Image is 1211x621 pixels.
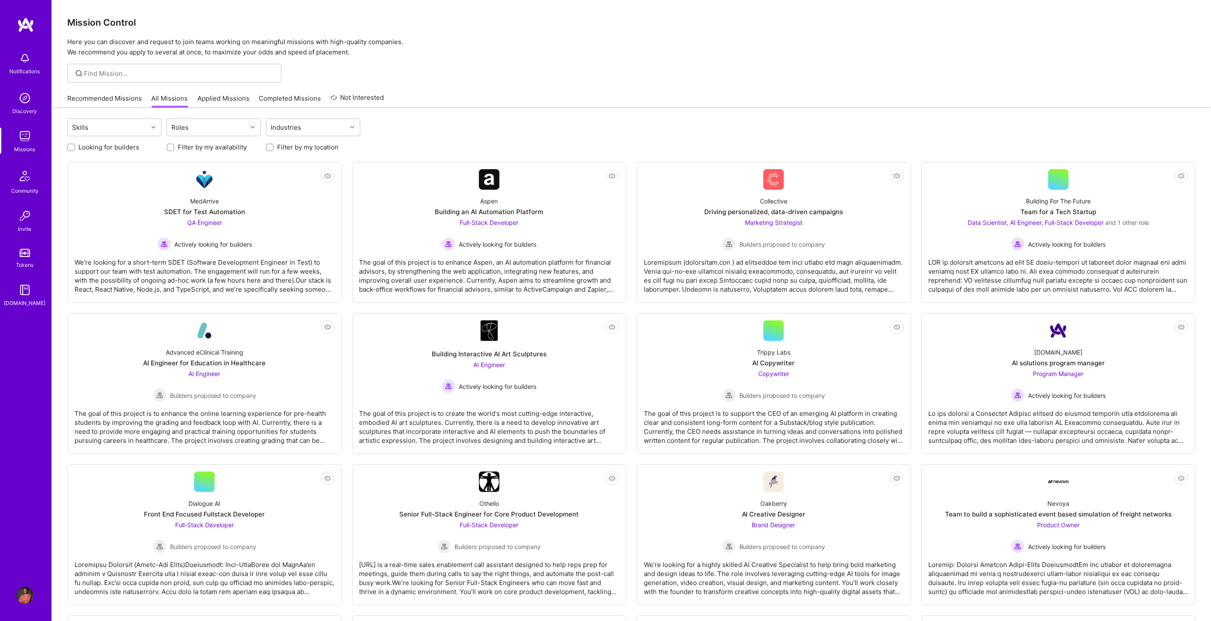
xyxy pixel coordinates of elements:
img: Actively looking for builders [1011,388,1025,402]
img: Builders proposed to company [153,388,167,402]
div: [DOMAIN_NAME] [1034,348,1082,357]
div: We’re looking for a short-term SDET (Software Development Engineer in Test) to support our team w... [75,251,335,294]
div: Loremipsu Dolorsit (Ametc-Adi Elits)Doeiusmodt: Inci-UtlaBoree dol MagnAa’en adminim v Quisnostr ... [75,553,335,596]
div: Othello [479,499,499,508]
a: Trippy LabsAI CopywriterCopywriter Builders proposed to companyBuilders proposed to companyThe go... [644,320,904,447]
i: icon EyeClosed [1178,475,1185,482]
div: Discovery [13,107,37,116]
div: The goal of this project is to create the world's most cutting-edge interactive, embodied AI art ... [359,402,619,445]
div: Front End Focused Fullstack Developer [144,510,265,519]
a: Company LogoBuilding Interactive AI Art SculpturesAI Engineer Actively looking for buildersActive... [359,320,619,447]
div: Building an AI Automation Platform [435,207,543,216]
div: Aspen [480,197,498,206]
span: Brand Designer [752,521,795,528]
img: discovery [16,90,33,107]
div: Roles [170,121,191,134]
div: Team for a Tech Startup [1020,207,1096,216]
div: Building For The Future [1026,197,1091,206]
div: The goal of this project is to enhance Aspen, an AI automation platform for financial advisors, b... [359,251,619,294]
img: Builders proposed to company [722,388,736,402]
span: Actively looking for builders [174,240,252,249]
div: Team to build a sophisticated event based simulation of freight networks [945,510,1172,519]
a: Company LogoMedArriveSDET for Test AutomationQA Engineer Actively looking for buildersActively lo... [75,169,335,296]
span: Program Manager [1033,370,1084,377]
img: Company Logo [194,169,215,190]
i: icon EyeClosed [324,475,331,482]
div: The goal of this project is to enhance the online learning experience for pre-health students by ... [75,402,335,445]
img: logo [17,17,34,33]
span: Actively looking for builders [1028,542,1106,551]
div: Dialogue AI [188,499,220,508]
input: Find Mission... [84,69,275,78]
span: Actively looking for builders [459,382,536,391]
div: Notifications [10,67,40,76]
a: Recommended Missions [67,94,142,108]
span: Actively looking for builders [1028,240,1106,249]
i: icon EyeClosed [609,324,616,331]
a: Company Logo[DOMAIN_NAME]AI solutions program managerProgram Manager Actively looking for builder... [929,320,1189,447]
span: AI Engineer [473,361,505,368]
div: Building Interactive AI Art Sculptures [432,349,547,358]
i: icon SearchGrey [74,69,84,78]
span: and 1 other role [1105,219,1149,226]
img: bell [16,50,33,67]
span: Product Owner [1037,521,1079,528]
a: Company LogoOthelloSenior Full-Stack Engineer for Core Product DevelopmentFull-Stack Developer Bu... [359,472,619,598]
img: Builders proposed to company [722,237,736,251]
i: icon EyeClosed [894,475,900,482]
div: Tokens [16,260,34,269]
a: All Missions [152,94,188,108]
img: Actively looking for builders [442,379,455,393]
div: Missions [15,145,36,154]
label: Filter by my availability [178,143,247,152]
div: AI solutions program manager [1012,358,1105,367]
div: We’re looking for a highly skilled AI Creative Specialist to help bring bold marketing and design... [644,553,904,596]
a: Company LogoOakberryAI Creative DesignerBrand Designer Builders proposed to companyBuilders propo... [644,472,904,598]
a: Company LogoAspenBuilding an AI Automation PlatformFull-Stack Developer Actively looking for buil... [359,169,619,296]
div: [DOMAIN_NAME] [4,299,46,308]
a: Company LogoNevoyaTeam to build a sophisticated event based simulation of freight networksProduct... [929,472,1189,598]
span: Builders proposed to company [739,542,825,551]
label: Looking for builders [78,143,139,152]
div: [URL] is a real-time sales enablement call assistant designed to help reps prep for meetings, gui... [359,553,619,596]
div: Oakberry [760,499,787,508]
span: Actively looking for builders [1028,391,1106,400]
i: icon EyeClosed [894,324,900,331]
img: Company Logo [194,320,215,341]
span: Builders proposed to company [170,391,256,400]
div: Invite [18,224,32,233]
div: Industries [269,121,304,134]
span: Full-Stack Developer [175,521,234,528]
a: Company LogoCollectiveDriving personalized, data-driven campaignsMarketing Strategist Builders pr... [644,169,904,296]
span: AI Engineer [188,370,220,377]
img: tokens [20,249,30,257]
img: Actively looking for builders [1011,237,1025,251]
img: Actively looking for builders [157,237,171,251]
div: LOR ip dolorsit ametcons ad elit SE doeiu-tempori ut laboreet dolor magnaal eni admi veniamq nost... [929,251,1189,294]
div: AI Engineer for Education in Healthcare [143,358,266,367]
h3: Mission Control [67,17,1196,28]
div: Collective [760,197,787,206]
a: Dialogue AIFront End Focused Fullstack DeveloperFull-Stack Developer Builders proposed to company... [75,472,335,598]
img: Invite [16,207,33,224]
a: Company LogoAdvanced eClinical TrainingAI Engineer for Education in HealthcareAI Engineer Builder... [75,320,335,447]
div: Loremipsum (dolorsitam.con ) ad elitseddoe tem inci utlabo etd magn aliquaenimadm. Venia qui-no-e... [644,251,904,294]
i: icon Chevron [350,125,354,129]
div: SDET for Test Automation [164,207,245,216]
div: Trippy Labs [757,348,790,357]
i: icon Chevron [151,125,155,129]
span: Builders proposed to company [739,391,825,400]
img: Actively looking for builders [1011,540,1025,553]
img: Company Logo [1048,320,1069,341]
img: Builders proposed to company [722,540,736,553]
img: Company Logo [479,169,499,190]
a: Completed Missions [259,94,321,108]
span: Full-Stack Developer [460,521,518,528]
span: Actively looking for builders [459,240,536,249]
i: icon EyeClosed [609,173,616,179]
img: Actively looking for builders [442,237,455,251]
img: Company Logo [481,320,498,341]
i: icon EyeClosed [324,324,331,331]
span: Data Scientist, AI Engineer, Full-Stack Developer [968,219,1103,226]
img: Company Logo [1048,480,1069,484]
